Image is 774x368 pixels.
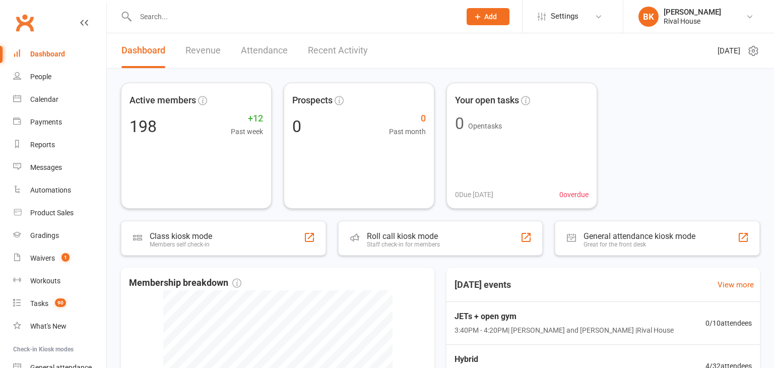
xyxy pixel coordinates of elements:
[559,189,589,200] span: 0 overdue
[638,7,659,27] div: BK
[13,270,106,292] a: Workouts
[13,156,106,179] a: Messages
[30,209,74,217] div: Product Sales
[705,318,752,329] span: 0 / 10 attendees
[455,93,519,108] span: Your open tasks
[30,50,65,58] div: Dashboard
[150,231,212,241] div: Class kiosk mode
[584,231,695,241] div: General attendance kiosk mode
[12,10,37,35] a: Clubworx
[484,13,497,21] span: Add
[241,33,288,68] a: Attendance
[13,111,106,134] a: Payments
[150,241,212,248] div: Members self check-in
[292,118,301,135] div: 0
[455,325,674,336] span: 3:40PM - 4:20PM | [PERSON_NAME] and [PERSON_NAME] | Rival House
[13,43,106,66] a: Dashboard
[30,95,58,103] div: Calendar
[30,186,71,194] div: Automations
[13,292,106,315] a: Tasks 90
[389,126,426,137] span: Past month
[30,163,62,171] div: Messages
[231,111,263,126] span: +12
[664,8,721,17] div: [PERSON_NAME]
[13,315,106,338] a: What's New
[13,88,106,111] a: Calendar
[231,126,263,137] span: Past week
[130,118,157,135] div: 198
[718,279,754,291] a: View more
[308,33,368,68] a: Recent Activity
[584,241,695,248] div: Great for the front desk
[30,231,59,239] div: Gradings
[468,122,502,130] span: Open tasks
[30,73,51,81] div: People
[467,8,509,25] button: Add
[133,10,454,24] input: Search...
[664,17,721,26] div: Rival House
[30,254,55,262] div: Waivers
[30,141,55,149] div: Reports
[455,115,464,132] div: 0
[455,353,605,366] span: Hybrid
[13,224,106,247] a: Gradings
[292,93,333,108] span: Prospects
[455,310,674,323] span: JETs + open gym
[30,277,60,285] div: Workouts
[13,134,106,156] a: Reports
[30,118,62,126] div: Payments
[61,253,70,262] span: 1
[129,276,241,290] span: Membership breakdown
[367,241,440,248] div: Staff check-in for members
[130,93,196,108] span: Active members
[30,299,48,308] div: Tasks
[30,322,67,330] div: What's New
[718,45,740,57] span: [DATE]
[551,5,578,28] span: Settings
[455,189,493,200] span: 0 Due [DATE]
[13,179,106,202] a: Automations
[121,33,165,68] a: Dashboard
[185,33,221,68] a: Revenue
[13,247,106,270] a: Waivers 1
[446,276,519,294] h3: [DATE] events
[389,111,426,126] span: 0
[55,298,66,307] span: 90
[13,66,106,88] a: People
[367,231,440,241] div: Roll call kiosk mode
[13,202,106,224] a: Product Sales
